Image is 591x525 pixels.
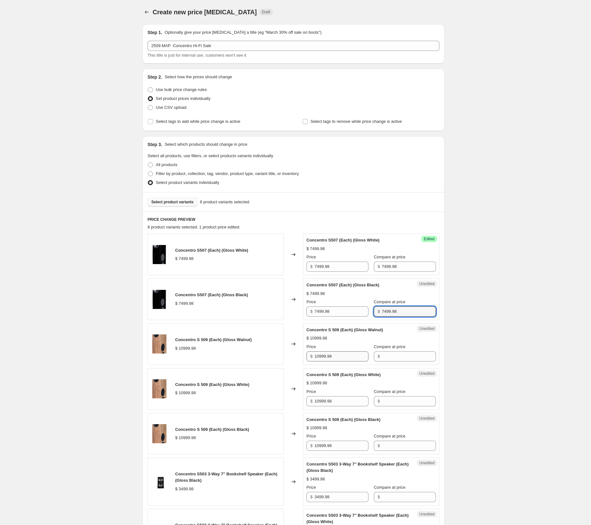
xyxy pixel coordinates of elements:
div: $ 10999.98 [175,435,196,441]
span: $ [310,399,313,403]
span: Compare at price [374,434,406,438]
span: Set product prices individually [156,96,210,101]
h2: Step 2. [148,74,162,80]
span: Unedited [419,416,435,421]
div: $ 3499.98 [306,476,325,482]
button: Price change jobs [142,8,151,17]
span: Concentro S503 3-Way 7" Bookshelf Speaker (Each) (Gloss Black) [175,472,277,483]
span: Select product variants [151,199,194,205]
span: All products [156,162,177,167]
img: ELAC-1-20-ConcentroS509-Nussbaum-1_80x.jpg [151,379,170,398]
span: Price [306,434,316,438]
div: $ 10999.98 [306,425,327,431]
span: Concentro S503 3-Way 7" Bookshelf Speaker (Each) (Gloss White) [306,513,409,524]
input: 30% off holiday sale [148,41,439,51]
span: $ [310,264,313,269]
span: 8 product variants selected. 1 product price edited: [148,225,240,229]
span: Use bulk price change rules [156,87,207,92]
div: $ 10999.98 [306,380,327,386]
span: Unedited [419,371,435,376]
span: Unedited [419,460,435,465]
span: $ [310,354,313,359]
div: $ 10999.98 [175,390,196,396]
span: Select all products, use filters, or select products variants individually [148,153,273,158]
p: Optionally give your price [MEDICAL_DATA] a title (eg "March 30% off sale on boots") [165,29,321,36]
span: Select tags to remove while price change is active [311,119,402,124]
div: $ 7499.98 [175,255,194,262]
span: Concentro S 509 (Each) (Gloss Black) [175,427,249,432]
div: $ 7499.98 [306,290,325,297]
span: Price [306,255,316,259]
span: Use CSV upload [156,105,186,110]
span: Create new price [MEDICAL_DATA] [153,9,257,16]
div: $ 10999.98 [175,345,196,352]
div: $ 10999.98 [306,335,327,341]
span: Concentro S507 (Each) (Gloss Black) [306,283,379,287]
img: Concentro_503_s_01_80x.jpg [151,472,170,491]
span: Compare at price [374,255,406,259]
span: Concentro S507 (Each) (Gloss Black) [175,292,248,297]
span: Concentro S 509 (Each) (Gloss Walnut) [306,327,383,332]
span: Unedited [419,512,435,517]
span: Unedited [419,281,435,286]
span: $ [378,309,380,314]
div: $ 7499.98 [306,246,325,252]
img: ELAC-1-20-ConcentroS509-Nussbaum-1_80x.jpg [151,424,170,443]
span: Draft [262,10,270,15]
span: Concentro S507 (Each) (Gloss White) [175,248,248,253]
span: Price [306,389,316,394]
span: Filter by product, collection, tag, vendor, product type, variant title, or inventory [156,171,299,176]
span: $ [378,443,380,448]
span: Unedited [419,326,435,331]
span: Price [306,485,316,490]
p: Select which products should change in price [165,141,247,148]
h2: Step 3. [148,141,162,148]
span: Concentro S503 3-Way 7" Bookshelf Speaker (Each) (Gloss Black) [306,462,409,473]
span: $ [378,399,380,403]
span: $ [310,494,313,499]
span: Concentro S 509 (Each) (Gloss Walnut) [175,337,252,342]
span: Edited [424,236,435,241]
span: Concentro S 509 (Each) (Gloss White) [306,372,381,377]
span: This title is just for internal use, customers won't see it [148,53,246,58]
span: Select tags to add while price change is active [156,119,240,124]
div: $ 7499.98 [175,300,194,307]
span: $ [378,264,380,269]
span: $ [378,354,380,359]
h2: Step 1. [148,29,162,36]
span: Compare at price [374,299,406,304]
button: Select product variants [148,198,197,206]
span: Concentro S507 (Each) (Gloss White) [306,238,380,242]
p: Select how the prices should change [165,74,232,80]
img: ELACConcentroS-BK-1_80x.jpg [151,290,170,309]
h6: PRICE CHANGE PREVIEW [148,217,439,222]
span: Concentro S 509 (Each) (Gloss Black) [306,417,381,422]
span: $ [310,309,313,314]
span: $ [378,494,380,499]
span: Price [306,344,316,349]
span: Compare at price [374,389,406,394]
span: $ [310,443,313,448]
span: Concentro S 509 (Each) (Gloss White) [175,382,249,387]
img: ELAC-1-20-ConcentroS509-Nussbaum-1_80x.jpg [151,334,170,353]
span: Select product variants individually [156,180,219,185]
img: ELACConcentroS-BK-1_80x.jpg [151,245,170,264]
span: Compare at price [374,344,406,349]
span: 8 product variants selected [200,199,249,205]
div: $ 3499.98 [175,486,194,492]
span: Price [306,299,316,304]
span: Compare at price [374,485,406,490]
